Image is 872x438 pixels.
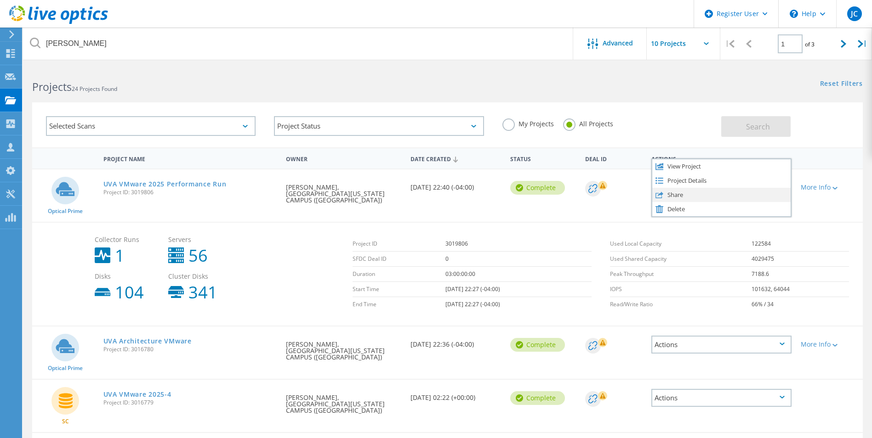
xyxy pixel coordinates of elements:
[510,391,565,405] div: Complete
[652,188,791,202] div: Share
[353,252,445,267] td: SFDC Deal ID
[281,150,406,167] div: Owner
[281,326,406,370] div: [PERSON_NAME], [GEOGRAPHIC_DATA][US_STATE] CAMPUS ([GEOGRAPHIC_DATA])
[720,28,739,60] div: |
[72,85,117,93] span: 24 Projects Found
[115,284,144,301] b: 104
[9,19,108,26] a: Live Optics Dashboard
[62,419,69,424] span: SC
[746,122,770,132] span: Search
[95,236,159,243] span: Collector Runs
[281,169,406,213] div: [PERSON_NAME], [GEOGRAPHIC_DATA][US_STATE] CAMPUS ([GEOGRAPHIC_DATA])
[801,341,858,348] div: More Info
[445,282,592,297] td: [DATE] 22:27 (-04:00)
[406,150,506,167] div: Date Created
[721,116,791,137] button: Search
[752,252,849,267] td: 4029475
[168,273,233,280] span: Cluster Disks
[651,389,792,407] div: Actions
[790,10,798,18] svg: \n
[353,236,445,252] td: Project ID
[103,190,277,195] span: Project ID: 3019806
[188,247,208,264] b: 56
[752,236,849,252] td: 122584
[103,391,171,398] a: UVA VMware 2025-4
[281,380,406,423] div: [PERSON_NAME], [GEOGRAPHIC_DATA][US_STATE] CAMPUS ([GEOGRAPHIC_DATA])
[32,79,72,94] b: Projects
[820,80,863,88] a: Reset Filters
[46,116,256,136] div: Selected Scans
[95,273,159,280] span: Disks
[103,338,192,344] a: UVA Architecture VMware
[805,40,815,48] span: of 3
[610,282,752,297] td: IOPS
[610,297,752,312] td: Read/Write Ratio
[610,252,752,267] td: Used Shared Capacity
[103,181,227,187] a: UVA VMware 2025 Performance Run
[406,169,506,200] div: [DATE] 22:40 (-04:00)
[506,150,581,167] div: Status
[168,236,233,243] span: Servers
[652,174,791,188] div: Project Details
[48,365,83,371] span: Optical Prime
[406,380,506,410] div: [DATE] 02:22 (+00:00)
[510,338,565,352] div: Complete
[610,236,752,252] td: Used Local Capacity
[188,284,217,301] b: 341
[445,267,592,282] td: 03:00:00:00
[851,10,858,17] span: JC
[445,252,592,267] td: 0
[652,159,791,174] div: View Project
[563,118,613,127] label: All Projects
[274,116,484,136] div: Project Status
[752,267,849,282] td: 7188.6
[801,184,858,191] div: More Info
[353,267,445,282] td: Duration
[510,181,565,195] div: Complete
[445,297,592,312] td: [DATE] 22:27 (-04:00)
[445,236,592,252] td: 3019806
[752,297,849,312] td: 66% / 34
[48,208,83,214] span: Optical Prime
[103,400,277,405] span: Project ID: 3016779
[23,28,574,60] input: Search projects by name, owner, ID, company, etc
[406,326,506,357] div: [DATE] 22:36 (-04:00)
[603,40,633,46] span: Advanced
[647,150,796,167] div: Actions
[610,267,752,282] td: Peak Throughput
[502,118,554,127] label: My Projects
[651,336,792,354] div: Actions
[853,28,872,60] div: |
[752,282,849,297] td: 101632, 64044
[353,297,445,312] td: End Time
[353,282,445,297] td: Start Time
[652,202,791,216] div: Delete
[115,247,125,264] b: 1
[99,150,282,167] div: Project Name
[581,150,647,167] div: Deal Id
[103,347,277,352] span: Project ID: 3016780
